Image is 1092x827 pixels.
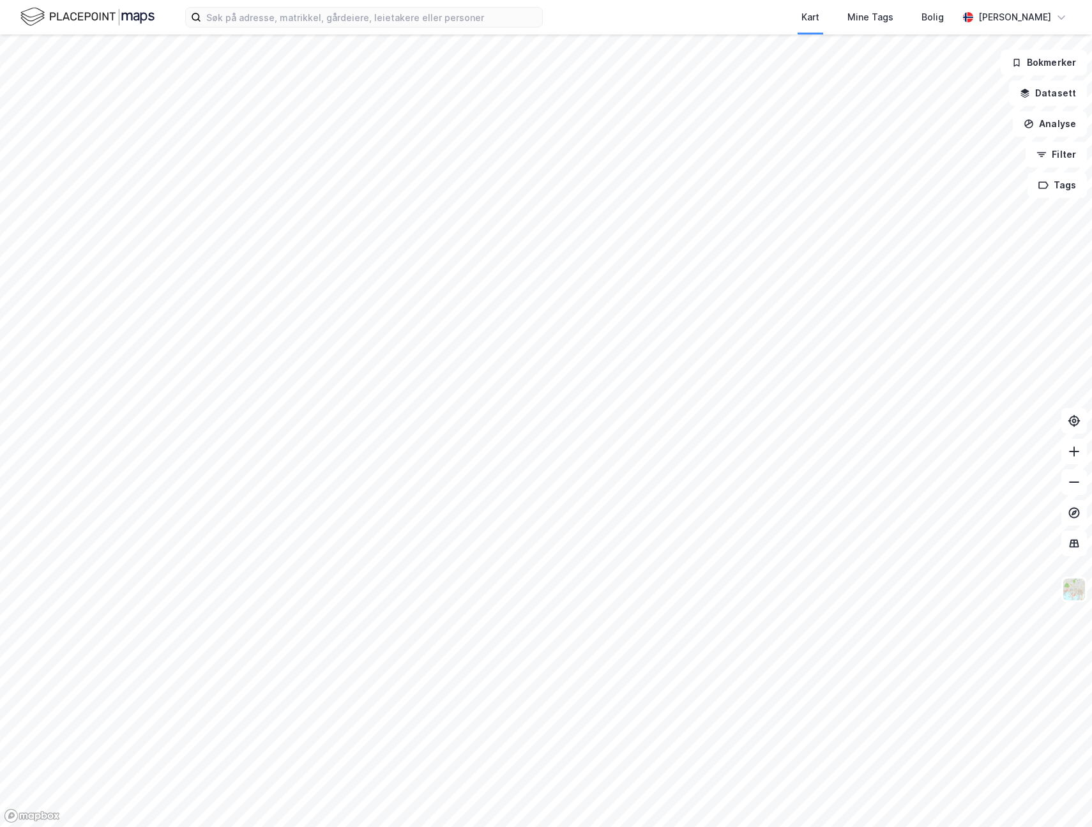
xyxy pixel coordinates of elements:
[847,10,893,25] div: Mine Tags
[921,10,944,25] div: Bolig
[1009,80,1087,106] button: Datasett
[1028,766,1092,827] div: Kontrollprogram for chat
[4,808,60,823] a: Mapbox homepage
[1026,142,1087,167] button: Filter
[978,10,1051,25] div: [PERSON_NAME]
[201,8,542,27] input: Søk på adresse, matrikkel, gårdeiere, leietakere eller personer
[20,6,155,28] img: logo.f888ab2527a4732fd821a326f86c7f29.svg
[801,10,819,25] div: Kart
[1001,50,1087,75] button: Bokmerker
[1062,577,1086,602] img: Z
[1028,766,1092,827] iframe: Chat Widget
[1028,172,1087,198] button: Tags
[1013,111,1087,137] button: Analyse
